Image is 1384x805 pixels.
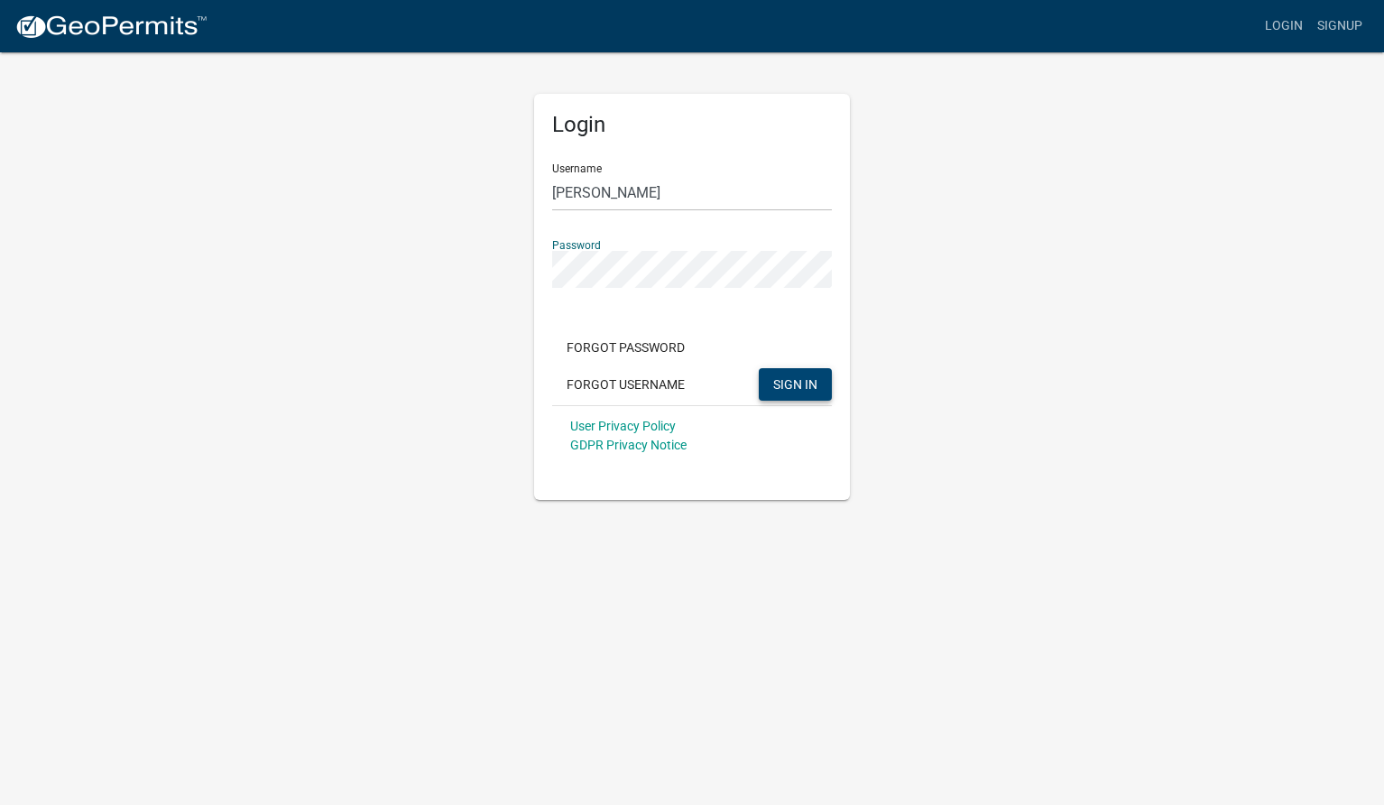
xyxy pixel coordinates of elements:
a: Signup [1310,9,1370,43]
button: Forgot Username [552,368,699,401]
button: SIGN IN [759,368,832,401]
span: SIGN IN [773,376,817,391]
a: User Privacy Policy [570,419,676,433]
a: GDPR Privacy Notice [570,438,687,452]
button: Forgot Password [552,331,699,364]
h5: Login [552,112,832,138]
a: Login [1258,9,1310,43]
